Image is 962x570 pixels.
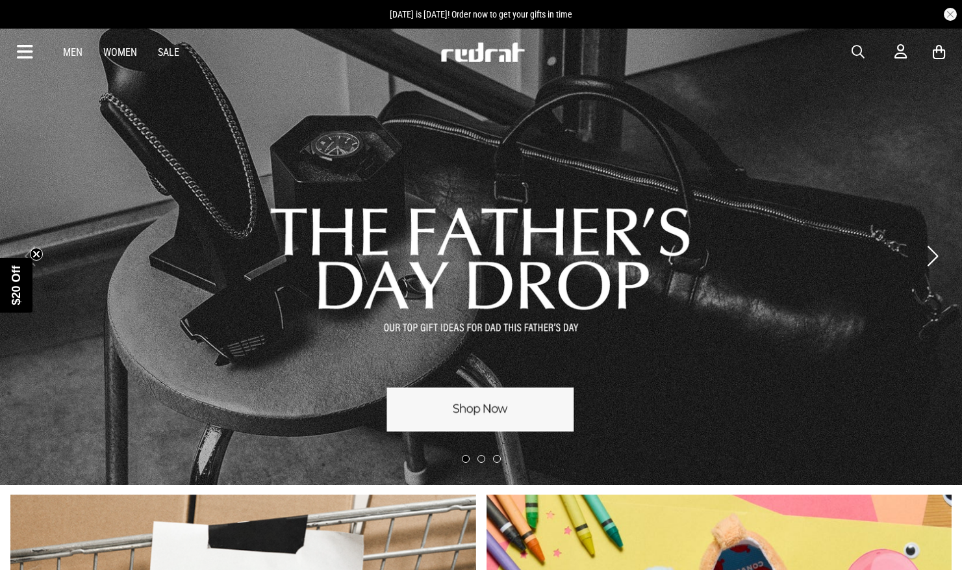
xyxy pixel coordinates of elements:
[158,46,179,58] a: Sale
[63,46,82,58] a: Men
[30,248,43,261] button: Close teaser
[390,9,572,19] span: [DATE] is [DATE]! Order now to get your gifts in time
[103,46,137,58] a: Women
[21,242,38,270] button: Previous slide
[440,42,525,62] img: Redrat logo
[10,265,23,305] span: $20 Off
[924,242,941,270] button: Next slide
